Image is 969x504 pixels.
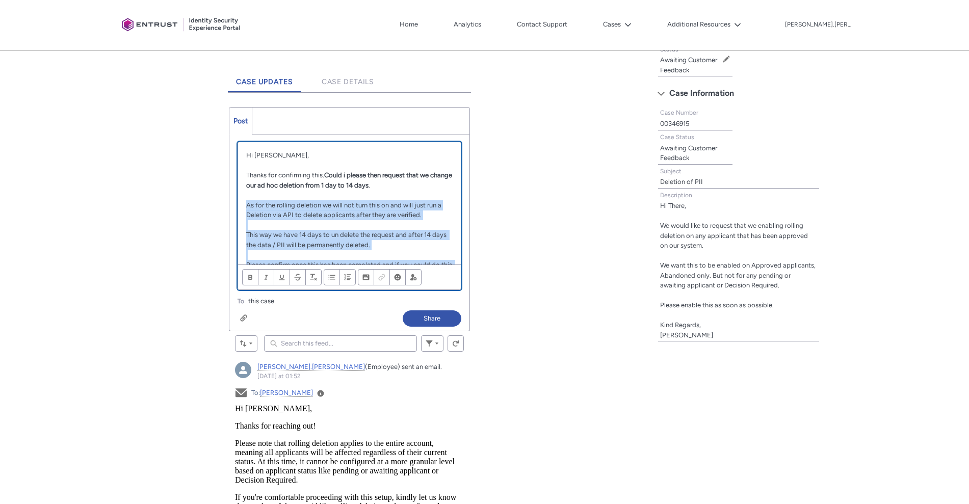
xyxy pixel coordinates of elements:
[660,192,692,199] span: Description
[660,120,689,127] lightning-formatted-text: 00346915
[514,17,570,32] a: Contact Support
[274,269,290,285] button: Underline
[257,373,301,380] a: [DATE] at 01:52
[264,335,417,352] input: Search this feed...
[290,269,306,285] button: Strikethrough
[313,64,383,92] a: Case Details
[228,64,301,92] a: Case Updates
[246,230,453,250] p: This way we have 14 days to un delete the request and after 14 days the data / PII will be perman...
[115,134,120,142] em: X
[324,269,356,285] ul: Align text
[660,144,717,162] lightning-formatted-text: Awaiting Customer Feedback
[229,107,470,331] div: Chatter Publisher
[669,86,734,101] span: Case Information
[660,202,816,339] lightning-formatted-text: Hi There, We would like to request that we enabling rolling deletion on any applicant that has be...
[305,269,322,285] button: Remove Formatting
[246,170,453,190] p: Thanks for confirming this. .
[374,269,390,285] button: Link
[322,77,375,86] span: Case Details
[233,117,248,125] span: Post
[600,17,634,32] button: Cases
[784,19,852,29] button: User Profile carl.lee
[238,298,244,305] span: To
[246,210,453,220] p: Deletion via API to delete applicants after they are verified.
[660,109,698,116] span: Case Number
[236,77,293,86] span: Case Updates
[258,269,274,285] button: Italic
[324,269,340,285] button: Bulleted List
[397,17,421,32] a: Home
[365,363,442,370] span: (Employee) sent an email.
[235,362,251,378] img: External User - himanshu.rawat (null)
[451,17,484,32] a: Analytics, opens in new tab
[257,363,365,371] a: [PERSON_NAME].[PERSON_NAME]
[403,310,461,327] button: Share
[665,17,744,32] button: Additional Resources
[251,389,313,397] span: To:
[358,269,374,285] button: Image
[722,55,730,63] button: Edit Status
[198,124,203,133] em: X
[246,260,453,280] p: Please confirm once this has been completed and if you could do this asap that would be very much...
[660,178,703,185] lightning-formatted-text: Deletion of PII
[405,269,422,285] button: @Mention people and groups
[660,46,678,53] span: Status
[358,269,422,285] ul: Insert content
[260,389,313,397] a: [PERSON_NAME]
[242,269,258,285] button: Bold
[246,171,454,189] strong: Could i please then request that we change our ad hoc deletion from 1 day to 14 days
[317,389,324,396] a: View Details
[229,108,252,135] a: Post
[339,269,356,285] button: Numbered List
[448,335,464,352] button: Refresh this feed
[389,269,406,285] button: Insert Emoji
[248,296,274,306] span: this case
[246,200,453,210] p: As for the rolling deletion we will not turn this on and will just run a
[660,56,717,74] lightning-formatted-text: Awaiting Customer Feedback
[246,150,453,161] p: Hi [PERSON_NAME],
[785,21,851,29] p: [PERSON_NAME].[PERSON_NAME]
[235,362,251,378] div: himanshu.rawat
[660,134,694,141] span: Case Status
[660,168,682,175] span: Subject
[652,85,825,101] button: Case Information
[242,269,322,285] ul: Format text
